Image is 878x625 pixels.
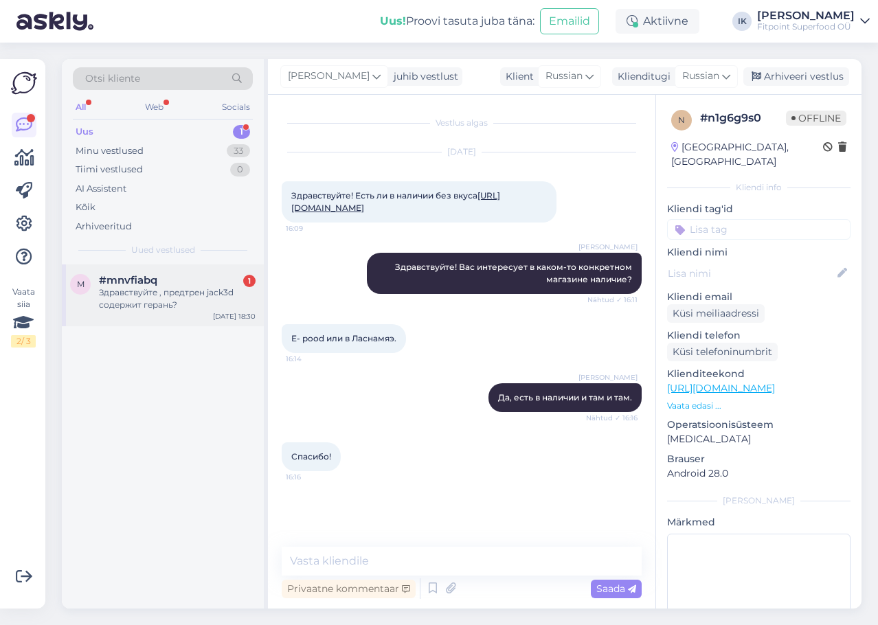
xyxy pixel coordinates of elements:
span: m [77,279,85,289]
span: 16:16 [286,472,337,482]
p: Operatsioonisüsteem [667,418,851,432]
p: Kliendi tag'id [667,202,851,216]
span: Otsi kliente [85,71,140,86]
p: Android 28.0 [667,466,851,481]
div: Küsi telefoninumbrit [667,343,778,361]
div: Web [142,98,166,116]
div: All [73,98,89,116]
div: [DATE] [282,146,642,158]
div: Klienditugi [612,69,671,84]
div: IK [732,12,752,31]
div: Vestlus algas [282,117,642,129]
span: 16:09 [286,223,337,234]
div: Arhiveeri vestlus [743,67,849,86]
div: Kliendi info [667,181,851,194]
div: Vaata siia [11,286,36,348]
div: [DATE] 18:30 [213,311,256,321]
a: [URL][DOMAIN_NAME] [667,382,775,394]
span: Russian [545,69,583,84]
div: Privaatne kommentaar [282,580,416,598]
span: Saada [596,582,636,595]
div: 2 / 3 [11,335,36,348]
div: # n1g6g9s0 [700,110,786,126]
span: [PERSON_NAME] [578,372,638,383]
span: E- pood или в Ласнамяэ. [291,333,396,343]
p: Kliendi telefon [667,328,851,343]
p: Brauser [667,452,851,466]
div: 1 [243,275,256,287]
a: [PERSON_NAME]Fitpoint Superfood OÜ [757,10,870,32]
span: [PERSON_NAME] [288,69,370,84]
span: Nähtud ✓ 16:16 [586,413,638,423]
div: Uus [76,125,93,139]
img: Askly Logo [11,70,37,96]
div: Arhiveeritud [76,220,132,234]
span: #mnvfiabq [99,274,157,286]
span: Offline [786,111,846,126]
div: [PERSON_NAME] [667,495,851,507]
input: Lisa nimi [668,266,835,281]
input: Lisa tag [667,219,851,240]
div: 0 [230,163,250,177]
div: Aktiivne [616,9,699,34]
div: 33 [227,144,250,158]
div: juhib vestlust [388,69,458,84]
span: Здравствуйте! Вас интересует в каком-то конкретном магазине наличие? [395,262,634,284]
p: Kliendi email [667,290,851,304]
div: Здравствуйте , предтрен jack3d содержит герань? [99,286,256,311]
div: Tiimi vestlused [76,163,143,177]
span: Спасибо! [291,451,331,462]
div: Socials [219,98,253,116]
span: [PERSON_NAME] [578,242,638,252]
p: Vaata edasi ... [667,400,851,412]
div: Minu vestlused [76,144,144,158]
span: Здравствуйте! Есть ли в наличии без вкуса [291,190,500,213]
p: [MEDICAL_DATA] [667,432,851,446]
p: Märkmed [667,515,851,530]
div: [PERSON_NAME] [757,10,855,21]
span: Uued vestlused [131,244,195,256]
div: Klient [500,69,534,84]
span: 16:14 [286,354,337,364]
p: Kliendi nimi [667,245,851,260]
span: Nähtud ✓ 16:11 [586,295,638,305]
div: 1 [233,125,250,139]
span: n [678,115,685,125]
div: [GEOGRAPHIC_DATA], [GEOGRAPHIC_DATA] [671,140,823,169]
div: Fitpoint Superfood OÜ [757,21,855,32]
div: Kõik [76,201,95,214]
button: Emailid [540,8,599,34]
span: Да, есть в наличии и там и там. [498,392,632,402]
div: Küsi meiliaadressi [667,304,765,323]
b: Uus! [380,14,406,27]
span: Russian [682,69,719,84]
div: Proovi tasuta juba täna: [380,13,534,30]
p: Klienditeekond [667,367,851,381]
div: AI Assistent [76,182,126,196]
